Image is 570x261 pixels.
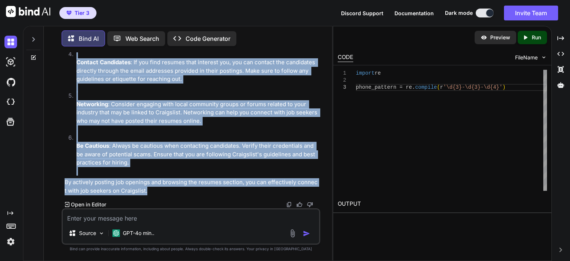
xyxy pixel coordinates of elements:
[76,142,109,149] strong: Be Cautious
[288,229,297,238] img: attachment
[79,229,96,237] p: Source
[98,230,105,236] img: Pick Models
[6,6,50,17] img: Bind AI
[307,202,313,208] img: dislike
[186,34,230,43] p: Code Generator
[62,246,320,252] p: Bind can provide inaccurate information, including about people. Always double-check its answers....
[125,34,159,43] p: Web Search
[502,84,505,90] span: )
[341,10,383,16] span: Discord Support
[394,9,434,17] button: Documentation
[66,11,72,15] img: premium
[76,59,131,66] strong: Contact Candidates
[4,235,17,248] img: settings
[338,84,346,91] div: 3
[437,84,440,90] span: (
[4,76,17,88] img: githubDark
[338,53,353,62] div: CODE
[76,101,108,108] strong: Networking
[443,84,502,90] span: '\d{3}-\d{3}-\d{4}'
[76,142,319,167] p: : Always be cautious when contacting candidates. Verify their credentials and be aware of potenti...
[59,7,96,19] button: premiumTier 3
[445,9,473,17] span: Dark mode
[532,34,541,41] p: Run
[333,195,551,213] h2: OUTPUT
[356,84,415,90] span: phone_pattern = re.
[79,34,99,43] p: Bind AI
[303,230,310,237] img: icon
[65,178,319,195] p: By actively posting job openings and browsing the resumes section, you can effectively connect wi...
[76,58,319,84] p: : If you find resumes that interest you, you can contact the candidates directly through the emai...
[375,70,381,76] span: re
[338,70,346,77] div: 1
[341,9,383,17] button: Discord Support
[481,34,487,41] img: preview
[415,84,437,90] span: compile
[4,56,17,68] img: darkAi-studio
[541,54,547,61] img: chevron down
[515,54,538,61] span: FileName
[4,96,17,108] img: cloudideIcon
[440,84,443,90] span: r
[394,10,434,16] span: Documentation
[112,229,120,237] img: GPT-4o mini
[75,9,89,17] span: Tier 3
[4,36,17,48] img: darkChat
[123,229,154,237] p: GPT-4o min..
[356,70,374,76] span: import
[504,6,558,20] button: Invite Team
[338,77,346,84] div: 2
[71,201,106,208] p: Open in Editor
[286,202,292,208] img: copy
[76,100,319,125] p: : Consider engaging with local community groups or forums related to your industry that may be li...
[297,202,302,208] img: like
[490,34,510,41] p: Preview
